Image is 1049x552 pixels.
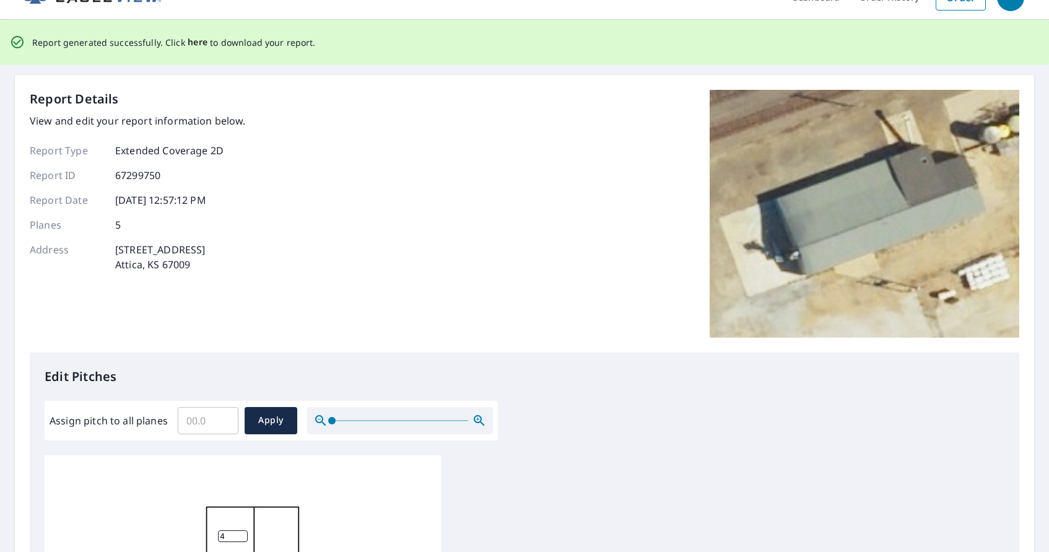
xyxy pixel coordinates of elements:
input: 00.0 [178,403,238,438]
p: 5 [115,217,121,232]
p: [DATE] 12:57:12 PM [115,193,206,208]
p: Report Details [30,90,119,108]
span: Apply [255,413,287,428]
p: Report generated successfully. Click to download your report. [32,35,316,50]
p: Planes [30,217,104,232]
label: Assign pitch to all planes [50,413,168,428]
p: Report Date [30,193,104,208]
button: here [188,35,208,50]
p: [STREET_ADDRESS] Attica, KS 67009 [115,242,205,272]
p: 67299750 [115,168,160,183]
p: Extended Coverage 2D [115,143,224,158]
img: Top image [710,90,1019,338]
p: Report ID [30,168,104,183]
p: Edit Pitches [45,367,1004,386]
p: View and edit your report information below. [30,113,246,128]
button: Apply [245,407,297,434]
p: Address [30,242,104,272]
p: Report Type [30,143,104,158]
